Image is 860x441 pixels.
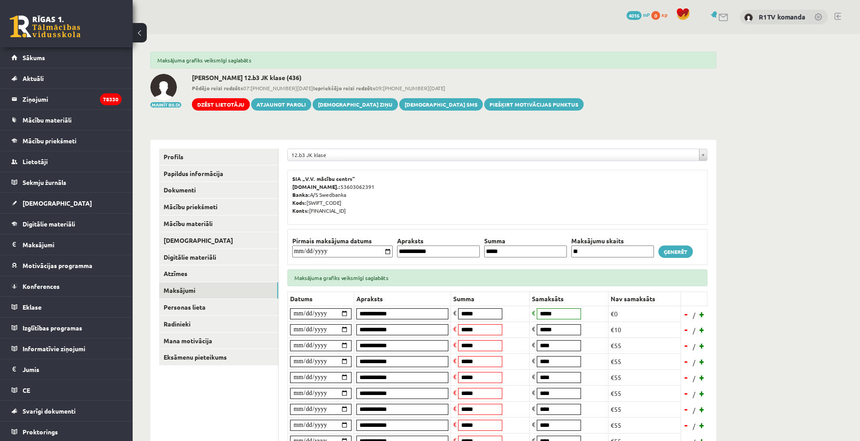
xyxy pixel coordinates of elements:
[292,175,703,215] p: 53603062391 A/S Swedbanka [SWIFT_CODE] [FINANCIAL_ID]
[399,98,483,111] a: [DEMOGRAPHIC_DATA] SMS
[11,297,122,317] a: Eklase
[608,306,681,322] td: €0
[682,387,691,400] a: -
[150,52,716,69] div: Maksājuma grafiks veiksmīgi saglabāts
[23,74,44,82] span: Aktuāli
[292,175,355,182] b: SIA „V.V. mācību centrs”
[698,418,707,432] a: +
[698,387,707,400] a: +
[159,165,278,182] a: Papildus informācija
[11,234,122,255] a: Maksājumi
[11,68,122,88] a: Aktuāli
[608,291,681,306] th: Nav samaksāts
[682,323,691,336] a: -
[532,309,535,317] span: €
[692,358,696,367] span: /
[11,338,122,359] a: Informatīvie ziņojumi
[23,407,76,415] span: Svarīgi dokumenti
[698,323,707,336] a: +
[23,365,39,373] span: Jumis
[608,401,681,417] td: €55
[11,151,122,172] a: Lietotāji
[692,406,696,415] span: /
[451,291,530,306] th: Summa
[532,372,535,380] span: €
[532,420,535,428] span: €
[23,116,72,124] span: Mācību materiāli
[23,261,92,269] span: Motivācijas programma
[159,333,278,349] a: Mana motivācija
[159,182,278,198] a: Dokumenti
[23,324,82,332] span: Izglītības programas
[759,12,805,21] a: R1TV komanda
[692,422,696,431] span: /
[744,13,753,22] img: R1TV komanda
[11,89,122,109] a: Ziņojumi78330
[453,325,457,333] span: €
[11,47,122,68] a: Sākums
[692,342,696,351] span: /
[159,232,278,249] a: [DEMOGRAPHIC_DATA]
[482,236,569,245] th: Summa
[159,282,278,299] a: Maksājumi
[150,102,181,107] button: Mainīt bildi
[287,269,707,286] div: Maksājuma grafiks veiksmīgi saglabāts
[251,98,311,111] a: Atjaunot paroli
[453,357,457,364] span: €
[11,401,122,421] a: Svarīgi dokumenti
[532,341,535,349] span: €
[453,341,457,349] span: €
[23,54,45,61] span: Sākums
[698,355,707,368] a: +
[159,316,278,332] a: Radinieki
[10,15,80,38] a: Rīgas 1. Tālmācības vidusskola
[292,207,309,214] b: Konts:
[23,234,122,255] legend: Maksājumi
[23,199,92,207] span: [DEMOGRAPHIC_DATA]
[192,98,250,111] a: Dzēst lietotāju
[150,74,177,100] img: Patrīcija Serģe
[692,374,696,383] span: /
[192,74,584,81] h2: [PERSON_NAME] 12.b3 JK klase (436)
[23,89,122,109] legend: Ziņojumi
[288,291,354,306] th: Datums
[608,385,681,401] td: €55
[313,98,398,111] a: [DEMOGRAPHIC_DATA] ziņu
[627,11,642,20] span: 4016
[453,420,457,428] span: €
[453,404,457,412] span: €
[159,349,278,365] a: Eksāmenu pieteikums
[608,337,681,353] td: €55
[532,404,535,412] span: €
[11,276,122,296] a: Konferences
[192,84,584,92] span: 07:[PHONE_NUMBER][DATE] 09:[PHONE_NUMBER][DATE]
[100,93,122,105] i: 78330
[11,255,122,276] a: Motivācijas programma
[159,215,278,232] a: Mācību materiāli
[159,149,278,165] a: Profils
[682,371,691,384] a: -
[608,369,681,385] td: €55
[159,199,278,215] a: Mācību priekšmeti
[292,199,306,206] b: Kods:
[395,236,482,245] th: Apraksts
[692,326,696,335] span: /
[292,191,310,198] b: Banka:
[698,403,707,416] a: +
[159,249,278,265] a: Digitālie materiāli
[682,355,691,368] a: -
[692,311,696,320] span: /
[651,11,672,18] a: 0 xp
[354,291,451,306] th: Apraksts
[627,11,650,18] a: 4016 mP
[23,282,60,290] span: Konferences
[698,371,707,384] a: +
[608,353,681,369] td: €55
[453,372,457,380] span: €
[682,403,691,416] a: -
[692,390,696,399] span: /
[313,84,375,92] b: Iepriekšējo reizi redzēts
[23,386,30,394] span: CE
[23,220,75,228] span: Digitālie materiāli
[532,388,535,396] span: €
